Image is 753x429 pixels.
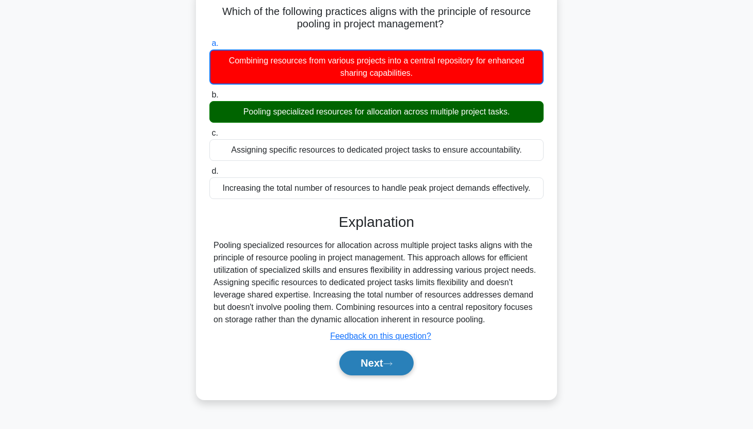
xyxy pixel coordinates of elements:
div: Pooling specialized resources for allocation across multiple project tasks aligns with the princi... [214,239,539,326]
span: a. [211,39,218,47]
button: Next [339,351,413,375]
span: d. [211,167,218,175]
h3: Explanation [216,213,537,231]
div: Pooling specialized resources for allocation across multiple project tasks. [209,101,544,123]
span: c. [211,128,218,137]
span: b. [211,90,218,99]
div: Increasing the total number of resources to handle peak project demands effectively. [209,177,544,199]
h5: Which of the following practices aligns with the principle of resource pooling in project managem... [208,5,545,31]
div: Assigning specific resources to dedicated project tasks to ensure accountability. [209,139,544,161]
div: Combining resources from various projects into a central repository for enhanced sharing capabili... [209,49,544,85]
a: Feedback on this question? [330,332,431,340]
